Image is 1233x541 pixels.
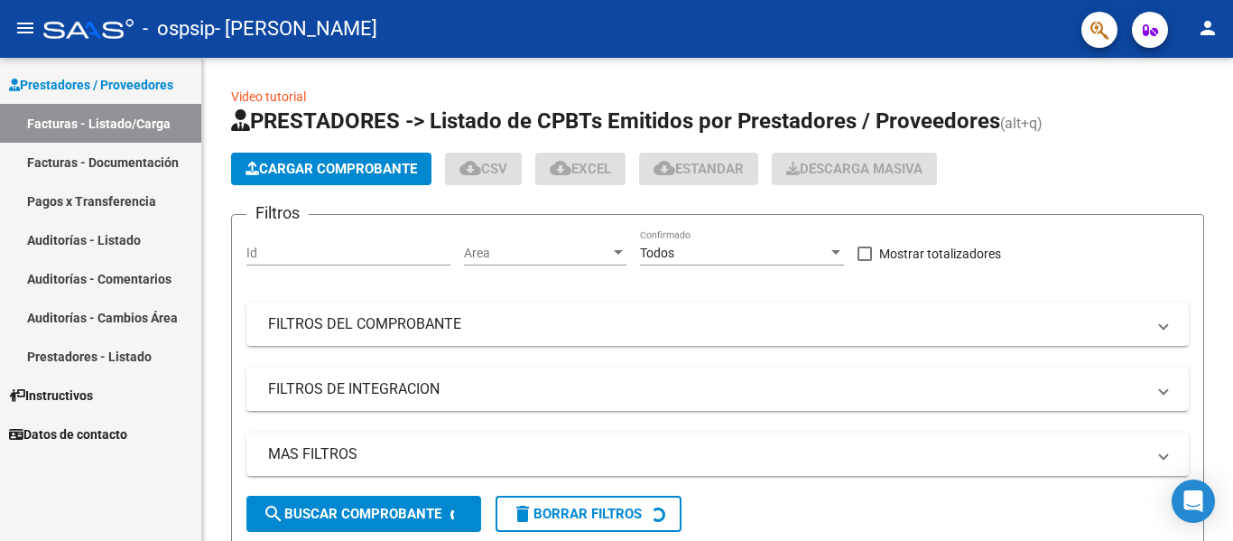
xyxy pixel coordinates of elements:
span: Estandar [654,161,744,177]
app-download-masive: Descarga masiva de comprobantes (adjuntos) [772,153,937,185]
span: CSV [459,161,507,177]
span: Prestadores / Proveedores [9,75,173,95]
span: Area [464,246,610,261]
button: CSV [445,153,522,185]
mat-icon: delete [512,503,533,525]
mat-icon: person [1197,17,1219,39]
span: Mostrar totalizadores [879,243,1001,265]
span: Cargar Comprobante [246,161,417,177]
span: Instructivos [9,386,93,406]
mat-expansion-panel-header: FILTROS DEL COMPROBANTE [246,303,1189,346]
mat-icon: menu [14,17,36,39]
span: Datos de contacto [9,424,127,444]
mat-expansion-panel-header: FILTROS DE INTEGRACION [246,368,1189,411]
button: Descarga Masiva [772,153,937,185]
button: EXCEL [535,153,626,185]
mat-expansion-panel-header: MAS FILTROS [246,433,1189,476]
span: Borrar Filtros [512,506,642,522]
mat-icon: cloud_download [550,157,571,179]
span: Buscar Comprobante [263,506,441,522]
mat-panel-title: MAS FILTROS [268,444,1145,464]
mat-icon: cloud_download [654,157,675,179]
span: - ospsip [143,9,215,49]
span: (alt+q) [1000,115,1043,132]
span: - [PERSON_NAME] [215,9,377,49]
button: Cargar Comprobante [231,153,431,185]
span: PRESTADORES -> Listado de CPBTs Emitidos por Prestadores / Proveedores [231,108,1000,134]
a: Video tutorial [231,89,306,104]
button: Borrar Filtros [496,496,681,532]
div: Open Intercom Messenger [1172,480,1215,523]
mat-panel-title: FILTROS DE INTEGRACION [268,379,1145,399]
button: Estandar [639,153,758,185]
span: Descarga Masiva [786,161,922,177]
mat-panel-title: FILTROS DEL COMPROBANTE [268,314,1145,334]
mat-icon: cloud_download [459,157,481,179]
span: Todos [640,246,674,260]
span: EXCEL [550,161,611,177]
button: Buscar Comprobante [246,496,481,532]
mat-icon: search [263,503,284,525]
h3: Filtros [246,201,309,226]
